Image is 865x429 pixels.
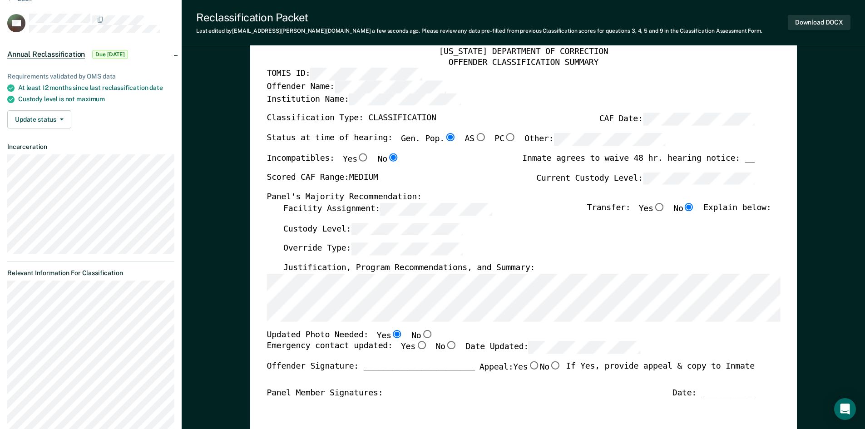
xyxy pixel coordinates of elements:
[7,73,174,80] div: Requirements validated by OMS data
[834,398,856,420] div: Open Intercom Messenger
[196,11,762,24] div: Reclassification Packet
[549,361,561,370] input: No
[267,47,780,58] div: [US_STATE] DEPARTMENT OF CORRECTION
[92,50,128,59] span: Due [DATE]
[283,263,534,274] label: Justification, Program Recommendations, and Summary:
[267,341,640,361] div: Emergency contact updated:
[522,153,755,172] div: Inmate agrees to waive 48 hr. hearing notice: __
[267,57,780,68] div: OFFENDER CLASSIFICATION SUMMARY
[267,81,446,94] label: Offender Name:
[376,330,403,341] label: Yes
[400,133,456,146] label: Gen. Pop.
[444,133,456,141] input: Gen. Pop.
[7,143,174,151] dt: Incarceration
[267,133,665,153] div: Status at time of hearing:
[539,361,561,373] label: No
[528,361,539,370] input: Yes
[788,15,850,30] button: Download DOCX
[267,330,433,341] div: Updated Photo Needed:
[283,203,491,216] label: Facility Assignment:
[351,243,463,256] input: Override Type:
[494,133,516,146] label: PC
[513,361,539,373] label: Yes
[387,153,399,161] input: No
[267,192,754,203] div: Panel's Majority Recommendation:
[267,94,460,106] label: Institution Name:
[587,203,771,223] div: Transfer: Explain below:
[310,68,422,81] input: TOMIS ID:
[267,153,399,172] div: Incompatibles:
[283,223,463,236] label: Custody Level:
[445,341,457,350] input: No
[435,341,457,354] label: No
[524,133,665,146] label: Other:
[421,330,433,338] input: No
[504,133,516,141] input: PC
[351,223,463,236] input: Custody Level:
[415,341,427,350] input: Yes
[391,330,403,338] input: Yes
[349,94,460,106] input: Institution Name:
[267,172,378,185] label: Scored CAF Range: MEDIUM
[7,50,85,59] span: Annual Reclassification
[334,81,446,94] input: Offender Name:
[267,388,383,399] div: Panel Member Signatures:
[672,388,754,399] div: Date: ___________
[479,361,561,380] label: Appeal:
[400,341,427,354] label: Yes
[536,172,755,185] label: Current Custody Level:
[267,113,436,126] label: Classification Type: CLASSIFICATION
[342,153,369,165] label: Yes
[554,133,665,146] input: Other:
[377,153,399,165] label: No
[465,341,640,354] label: Date Updated:
[267,68,422,81] label: TOMIS ID:
[528,341,640,354] input: Date Updated:
[599,113,754,126] label: CAF Date:
[18,95,174,103] div: Custody level is not
[196,28,762,34] div: Last edited by [EMAIL_ADDRESS][PERSON_NAME][DOMAIN_NAME] . Please review any data pre-filled from...
[643,113,754,126] input: CAF Date:
[683,203,695,211] input: No
[638,203,665,216] label: Yes
[673,203,695,216] label: No
[653,203,665,211] input: Yes
[7,269,174,277] dt: Relevant Information For Classification
[643,172,754,185] input: Current Custody Level:
[411,330,433,341] label: No
[465,133,486,146] label: AS
[18,84,174,92] div: At least 12 months since last reclassification
[474,133,486,141] input: AS
[76,95,105,103] span: maximum
[149,84,163,91] span: date
[380,203,492,216] input: Facility Assignment:
[7,110,71,128] button: Update status
[283,243,463,256] label: Override Type:
[372,28,419,34] span: a few seconds ago
[267,361,754,388] div: Offender Signature: _______________________ If Yes, provide appeal & copy to Inmate
[357,153,369,161] input: Yes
